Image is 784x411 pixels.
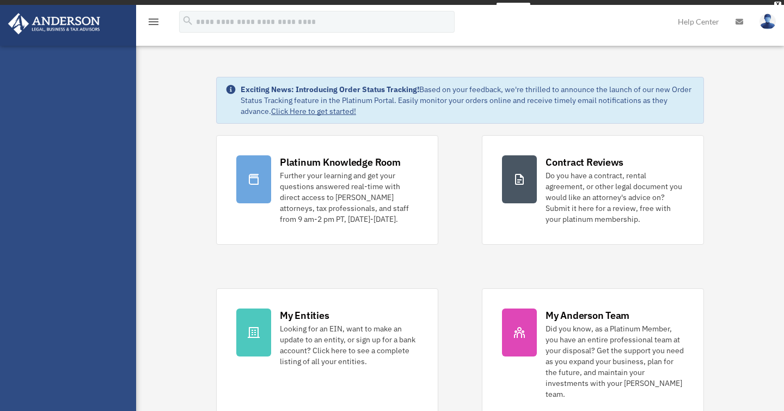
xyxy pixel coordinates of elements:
a: Platinum Knowledge Room Further your learning and get your questions answered real-time with dire... [216,135,438,245]
div: Do you have a contract, rental agreement, or other legal document you would like an attorney's ad... [546,170,684,225]
i: search [182,15,194,27]
div: My Entities [280,309,329,322]
img: User Pic [759,14,776,29]
div: My Anderson Team [546,309,629,322]
div: Contract Reviews [546,155,623,169]
div: Get a chance to win 6 months of Platinum for free just by filling out this [254,3,492,16]
i: menu [147,15,160,28]
div: Did you know, as a Platinum Member, you have an entire professional team at your disposal? Get th... [546,323,684,400]
div: Looking for an EIN, want to make an update to an entity, or sign up for a bank account? Click her... [280,323,418,367]
a: Contract Reviews Do you have a contract, rental agreement, or other legal document you would like... [482,135,704,245]
a: menu [147,19,160,28]
div: Platinum Knowledge Room [280,155,401,169]
a: Click Here to get started! [271,106,356,116]
div: close [774,2,781,8]
img: Anderson Advisors Platinum Portal [5,13,103,34]
div: Further your learning and get your questions answered real-time with direct access to [PERSON_NAM... [280,170,418,225]
strong: Exciting News: Introducing Order Status Tracking! [241,84,419,94]
div: Based on your feedback, we're thrilled to announce the launch of our new Order Status Tracking fe... [241,84,695,117]
a: survey [497,3,530,16]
